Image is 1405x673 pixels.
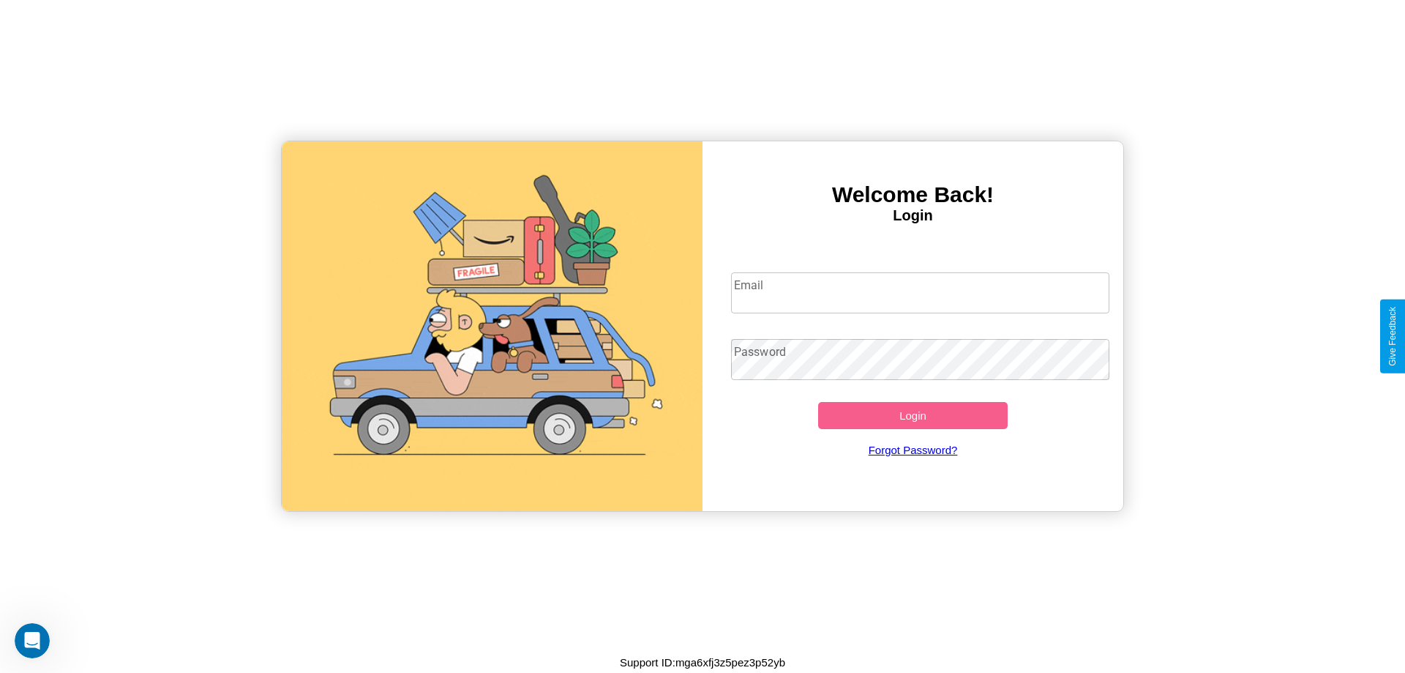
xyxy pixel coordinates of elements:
h4: Login [702,207,1123,224]
a: Forgot Password? [724,429,1103,471]
iframe: Intercom live chat [15,623,50,658]
img: gif [282,141,702,511]
div: Give Feedback [1387,307,1398,366]
p: Support ID: mga6xfj3z5pez3p52yb [620,652,785,672]
h3: Welcome Back! [702,182,1123,207]
button: Login [818,402,1008,429]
